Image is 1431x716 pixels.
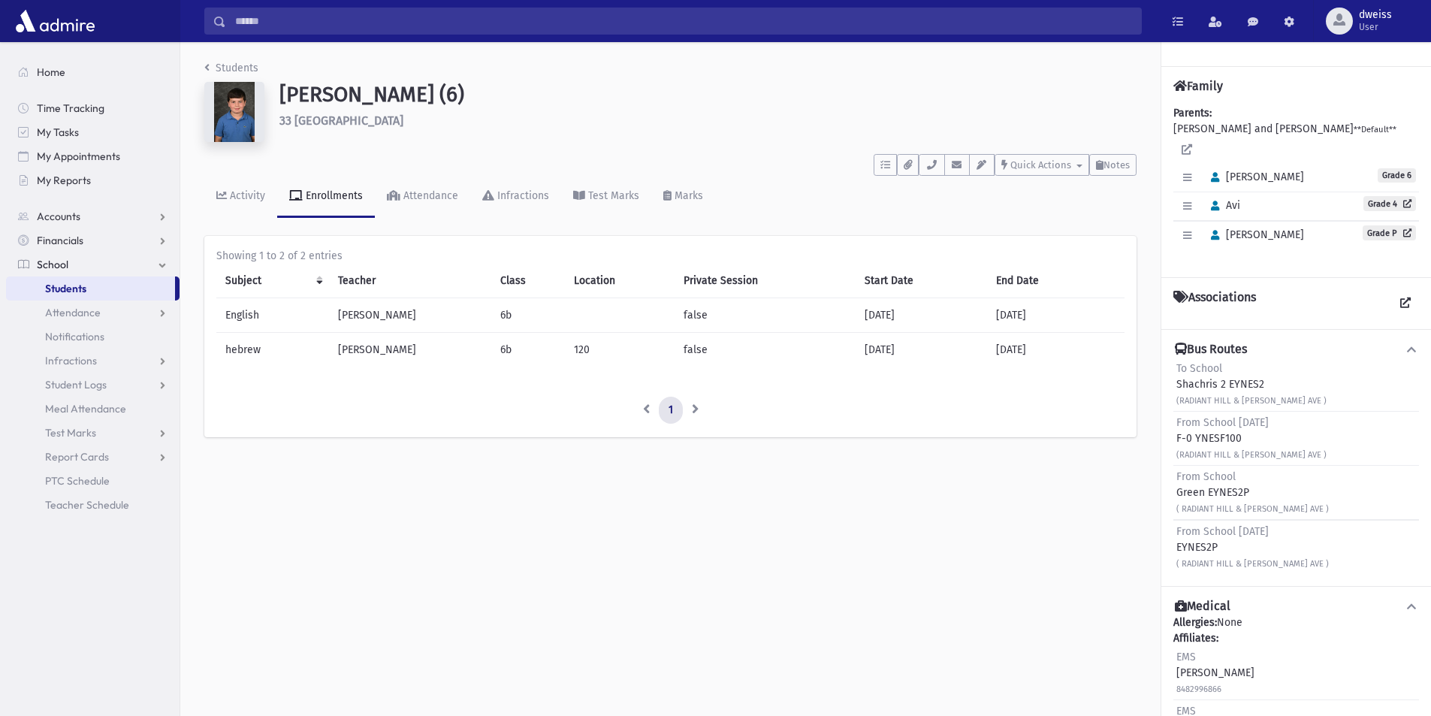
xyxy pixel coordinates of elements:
[6,276,175,301] a: Students
[37,125,79,139] span: My Tasks
[6,397,180,421] a: Meal Attendance
[1175,599,1230,615] h4: Medical
[6,204,180,228] a: Accounts
[1176,416,1269,429] span: From School [DATE]
[856,333,988,367] td: [DATE]
[1176,469,1329,516] div: Green EYNES2P
[987,333,1125,367] td: [DATE]
[856,298,988,333] td: [DATE]
[1176,362,1222,375] span: To School
[1176,450,1327,460] small: (RADIANT HILL & [PERSON_NAME] AVE )
[491,264,565,298] th: Class
[565,264,675,298] th: Location
[204,82,264,142] img: 2Q==
[45,426,96,440] span: Test Marks
[1204,228,1304,241] span: [PERSON_NAME]
[45,330,104,343] span: Notifications
[675,298,855,333] td: false
[37,101,104,115] span: Time Tracking
[216,248,1125,264] div: Showing 1 to 2 of 2 entries
[1089,154,1137,176] button: Notes
[45,378,107,391] span: Student Logs
[1392,290,1419,317] a: View all Associations
[1176,470,1236,483] span: From School
[675,333,855,367] td: false
[375,176,470,218] a: Attendance
[37,234,83,247] span: Financials
[1173,290,1256,317] h4: Associations
[494,189,549,202] div: Infractions
[6,445,180,469] a: Report Cards
[45,354,97,367] span: Infractions
[279,82,1137,107] h1: [PERSON_NAME] (6)
[1173,599,1419,615] button: Medical
[1176,415,1327,462] div: F-0 YNESF100
[400,189,458,202] div: Attendance
[6,252,180,276] a: School
[6,301,180,325] a: Attendance
[329,298,492,333] td: [PERSON_NAME]
[6,469,180,493] a: PTC Schedule
[6,228,180,252] a: Financials
[1173,79,1223,93] h4: Family
[585,189,639,202] div: Test Marks
[1176,525,1269,538] span: From School [DATE]
[1176,649,1254,696] div: [PERSON_NAME]
[6,325,180,349] a: Notifications
[204,176,277,218] a: Activity
[277,176,375,218] a: Enrollments
[1176,651,1196,663] span: EMS
[1176,504,1329,514] small: ( RADIANT HILL & [PERSON_NAME] AVE )
[329,333,492,367] td: [PERSON_NAME]
[37,65,65,79] span: Home
[37,150,120,163] span: My Appointments
[204,62,258,74] a: Students
[6,349,180,373] a: Infractions
[1173,107,1212,119] b: Parents:
[204,60,258,82] nav: breadcrumb
[6,60,180,84] a: Home
[226,8,1141,35] input: Search
[987,298,1125,333] td: [DATE]
[45,450,109,464] span: Report Cards
[6,96,180,120] a: Time Tracking
[329,264,492,298] th: Teacher
[1173,616,1217,629] b: Allergies:
[45,498,129,512] span: Teacher Schedule
[856,264,988,298] th: Start Date
[565,333,675,367] td: 120
[1359,21,1392,33] span: User
[1176,361,1327,408] div: Shachris 2 EYNES2
[45,306,101,319] span: Attendance
[1173,632,1218,645] b: Affiliates:
[216,264,329,298] th: Subject
[1176,396,1327,406] small: (RADIANT HILL & [PERSON_NAME] AVE )
[470,176,561,218] a: Infractions
[1176,684,1221,694] small: 8482996866
[561,176,651,218] a: Test Marks
[1363,196,1416,211] a: Grade 4
[1010,159,1071,171] span: Quick Actions
[6,168,180,192] a: My Reports
[227,189,265,202] div: Activity
[651,176,715,218] a: Marks
[1359,9,1392,21] span: dweiss
[675,264,855,298] th: Private Session
[45,474,110,488] span: PTC Schedule
[1173,342,1419,358] button: Bus Routes
[1176,559,1329,569] small: ( RADIANT HILL & [PERSON_NAME] AVE )
[995,154,1089,176] button: Quick Actions
[37,174,91,187] span: My Reports
[37,258,68,271] span: School
[6,373,180,397] a: Student Logs
[1378,168,1416,183] span: Grade 6
[1173,105,1419,265] div: [PERSON_NAME] and [PERSON_NAME]
[45,282,86,295] span: Students
[6,493,180,517] a: Teacher Schedule
[1103,159,1130,171] span: Notes
[6,144,180,168] a: My Appointments
[491,333,565,367] td: 6b
[37,210,80,223] span: Accounts
[6,120,180,144] a: My Tasks
[1204,199,1240,212] span: Avi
